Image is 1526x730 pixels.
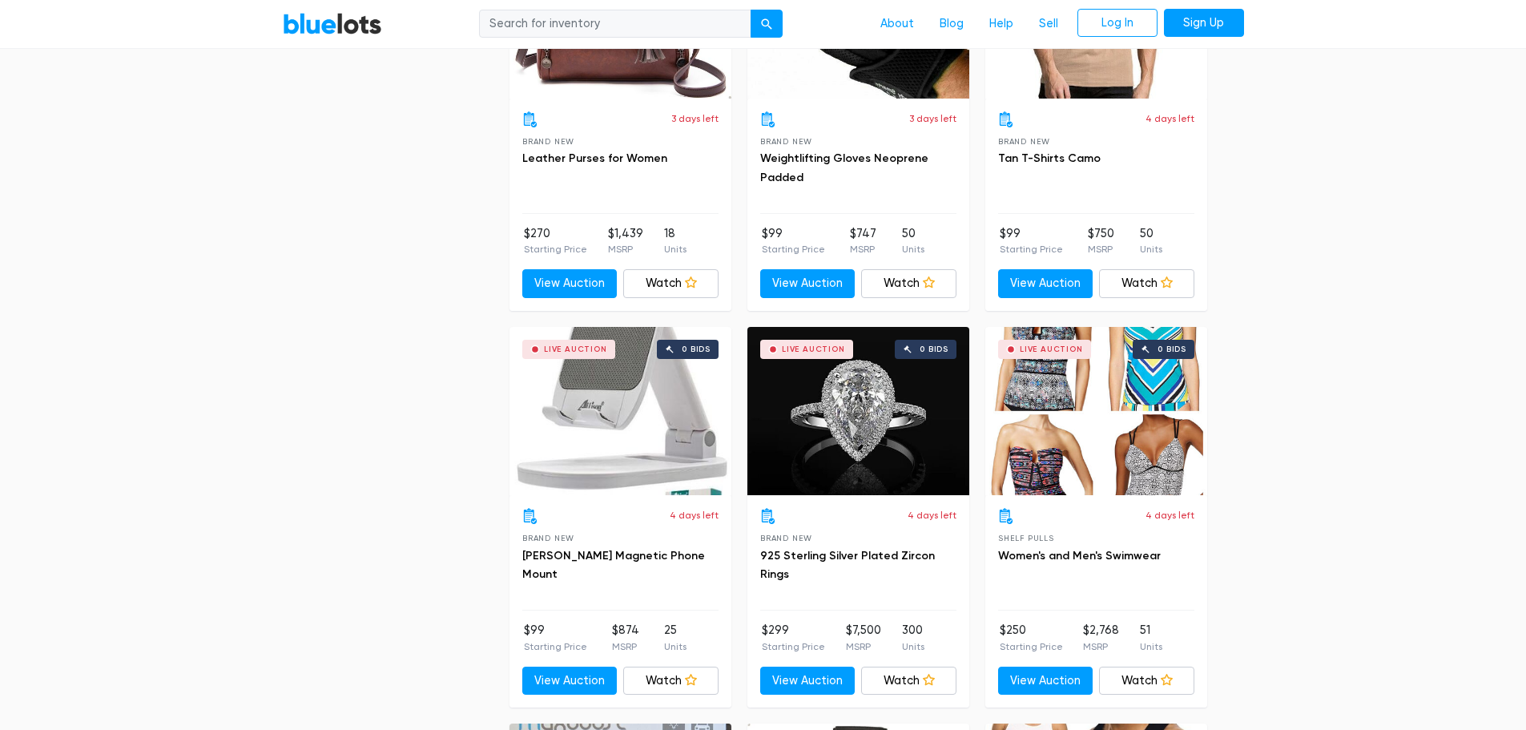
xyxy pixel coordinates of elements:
[760,137,812,146] span: Brand New
[1083,639,1119,654] p: MSRP
[760,151,928,184] a: Weightlifting Gloves Neoprene Padded
[1140,242,1162,256] p: Units
[1077,9,1158,38] a: Log In
[1000,639,1063,654] p: Starting Price
[1026,9,1071,39] a: Sell
[671,111,719,126] p: 3 days left
[909,111,956,126] p: 3 days left
[902,225,924,257] li: 50
[985,327,1207,495] a: Live Auction 0 bids
[1146,508,1194,522] p: 4 days left
[522,534,574,542] span: Brand New
[1164,9,1244,38] a: Sign Up
[760,269,856,298] a: View Auction
[1146,111,1194,126] p: 4 days left
[902,242,924,256] p: Units
[998,549,1161,563] a: Women's and Men's Swimwear
[283,12,382,35] a: BlueLots
[861,269,956,298] a: Watch
[664,225,686,257] li: 18
[522,137,574,146] span: Brand New
[861,667,956,696] a: Watch
[682,345,711,353] div: 0 bids
[762,622,825,654] li: $299
[1083,622,1119,654] li: $2,768
[522,151,667,165] a: Leather Purses for Women
[623,269,719,298] a: Watch
[927,9,976,39] a: Blog
[479,10,751,38] input: Search for inventory
[1140,639,1162,654] p: Units
[782,345,845,353] div: Live Auction
[1000,225,1063,257] li: $99
[868,9,927,39] a: About
[509,327,731,495] a: Live Auction 0 bids
[846,639,881,654] p: MSRP
[664,622,686,654] li: 25
[1140,622,1162,654] li: 51
[522,667,618,696] a: View Auction
[664,242,686,256] p: Units
[608,242,643,256] p: MSRP
[908,508,956,522] p: 4 days left
[760,667,856,696] a: View Auction
[850,225,876,257] li: $747
[998,667,1093,696] a: View Auction
[902,639,924,654] p: Units
[762,225,825,257] li: $99
[998,137,1050,146] span: Brand New
[1020,345,1083,353] div: Live Auction
[998,534,1054,542] span: Shelf Pulls
[524,639,587,654] p: Starting Price
[1099,269,1194,298] a: Watch
[623,667,719,696] a: Watch
[850,242,876,256] p: MSRP
[524,622,587,654] li: $99
[1000,622,1063,654] li: $250
[1088,242,1114,256] p: MSRP
[998,269,1093,298] a: View Auction
[1099,667,1194,696] a: Watch
[760,534,812,542] span: Brand New
[608,225,643,257] li: $1,439
[902,622,924,654] li: 300
[747,327,969,495] a: Live Auction 0 bids
[670,508,719,522] p: 4 days left
[998,151,1101,165] a: Tan T-Shirts Camo
[976,9,1026,39] a: Help
[544,345,607,353] div: Live Auction
[1158,345,1186,353] div: 0 bids
[1140,225,1162,257] li: 50
[524,225,587,257] li: $270
[1000,242,1063,256] p: Starting Price
[846,622,881,654] li: $7,500
[762,242,825,256] p: Starting Price
[524,242,587,256] p: Starting Price
[1088,225,1114,257] li: $750
[762,639,825,654] p: Starting Price
[920,345,948,353] div: 0 bids
[612,622,639,654] li: $874
[664,639,686,654] p: Units
[612,639,639,654] p: MSRP
[522,549,705,582] a: [PERSON_NAME] Magnetic Phone Mount
[760,549,935,582] a: 925 Sterling Silver Plated Zircon Rings
[522,269,618,298] a: View Auction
